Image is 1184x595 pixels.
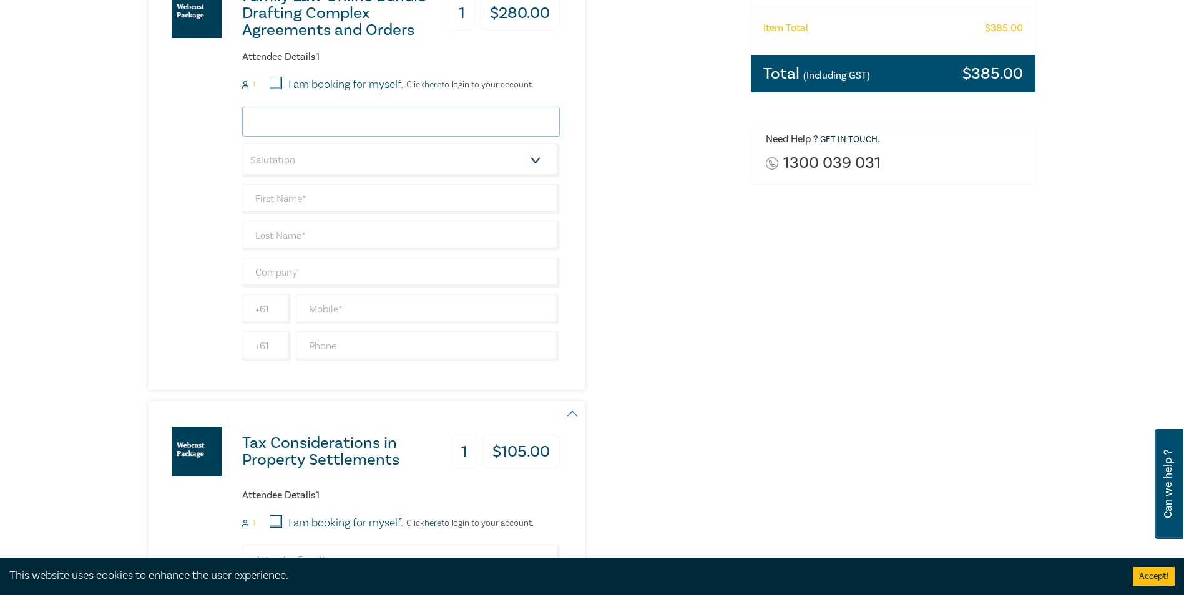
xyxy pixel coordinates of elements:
[288,515,403,531] label: I am booking for myself.
[766,133,1027,146] h6: Need Help ? .
[783,155,881,172] a: 1300 039 031
[451,435,477,469] h3: 1
[172,427,222,476] img: Tax Considerations in Property Settlements
[763,65,870,82] h3: Total
[242,107,560,137] input: Attendee Email*
[962,65,1023,82] h3: $ 385.00
[242,221,560,251] input: Last Name*
[242,435,448,468] h3: Tax Considerations in Property Settlements
[1162,437,1174,531] span: Can we help ?
[1133,567,1175,586] button: Accept cookies
[242,545,560,575] input: Attendee Email*
[985,22,1023,34] h6: $ 385.00
[820,134,878,145] a: Get in touch
[296,294,560,324] input: Mobile*
[482,435,560,469] h3: $ 105.00
[242,490,560,501] h6: Attendee Details 1
[242,258,560,288] input: Company
[253,80,255,89] small: 1
[288,77,403,93] label: I am booking for myself.
[253,519,255,528] small: 1
[242,184,560,214] input: First Name*
[424,518,441,529] a: here
[242,331,291,361] input: +61
[296,331,560,361] input: Phone
[242,51,560,63] h6: Attendee Details 1
[424,79,441,90] a: here
[403,80,534,90] p: Click to login to your account.
[763,22,808,34] h6: Item Total
[803,69,870,82] small: (Including GST)
[242,294,291,324] input: +61
[9,568,1114,584] div: This website uses cookies to enhance the user experience.
[403,518,534,528] p: Click to login to your account.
